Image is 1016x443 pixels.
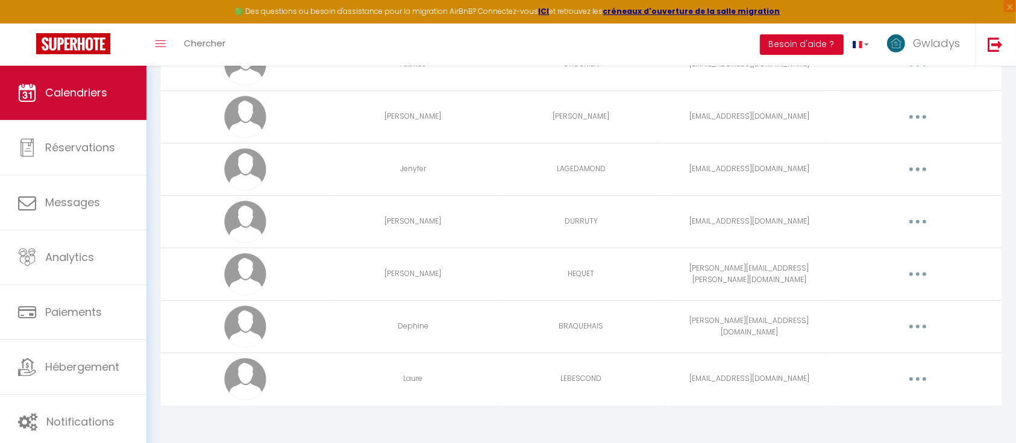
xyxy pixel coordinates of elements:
[913,36,960,51] span: Gwladys
[497,143,665,195] td: LAGEDAMOND
[539,6,550,16] a: ICI
[665,353,833,405] td: [EMAIL_ADDRESS][DOMAIN_NAME]
[603,6,780,16] a: créneaux d'ouverture de la salle migration
[665,300,833,353] td: [PERSON_NAME][EMAIL_ADDRESS][DOMAIN_NAME]
[878,24,975,66] a: ... Gwladys
[45,304,102,319] span: Paiements
[497,90,665,143] td: [PERSON_NAME]
[329,248,497,300] td: [PERSON_NAME]
[184,37,225,49] span: Chercher
[175,24,234,66] a: Chercher
[497,300,665,353] td: BRAQUEHAIS
[36,33,110,54] img: Super Booking
[497,353,665,405] td: LEBESCOND
[224,201,266,243] img: avatar.png
[329,143,497,195] td: Jenyfer
[45,250,94,265] span: Analytics
[224,306,266,348] img: avatar.png
[665,195,833,248] td: [EMAIL_ADDRESS][DOMAIN_NAME]
[224,148,266,190] img: avatar.png
[224,253,266,295] img: avatar.png
[329,353,497,405] td: Laure
[329,300,497,353] td: Dephine
[45,195,100,210] span: Messages
[45,85,107,100] span: Calendriers
[665,143,833,195] td: [EMAIL_ADDRESS][DOMAIN_NAME]
[497,248,665,300] td: HEQUET
[988,37,1003,52] img: logout
[665,248,833,300] td: [PERSON_NAME][EMAIL_ADDRESS][PERSON_NAME][DOMAIN_NAME]
[45,359,119,374] span: Hébergement
[497,195,665,248] td: DURRUTY
[887,34,905,52] img: ...
[224,96,266,138] img: avatar.png
[329,195,497,248] td: [PERSON_NAME]
[46,414,114,429] span: Notifications
[329,90,497,143] td: [PERSON_NAME]
[10,5,46,41] button: Ouvrir le widget de chat LiveChat
[45,140,115,155] span: Réservations
[665,90,833,143] td: [EMAIL_ADDRESS][DOMAIN_NAME]
[760,34,844,55] button: Besoin d'aide ?
[224,358,266,400] img: avatar.png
